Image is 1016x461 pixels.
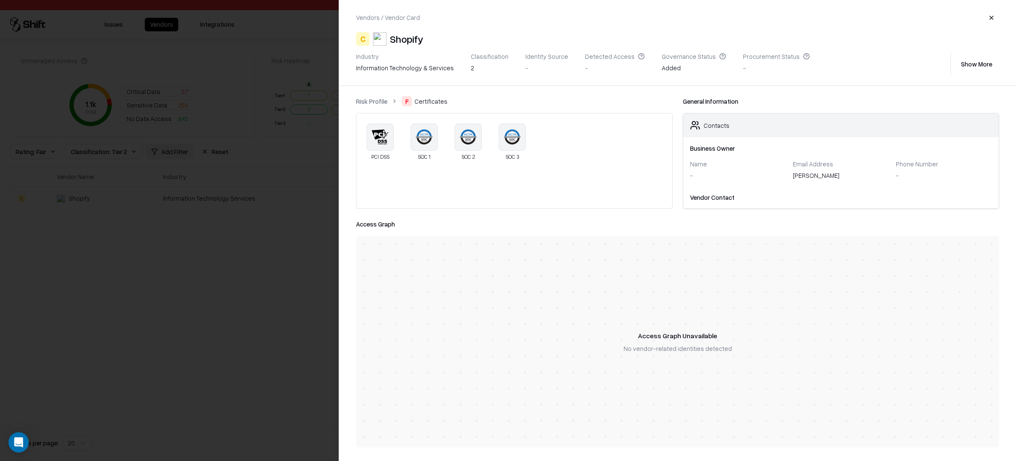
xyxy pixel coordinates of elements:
[743,63,810,72] div: -
[471,63,508,72] div: 2
[690,171,786,180] div: -
[402,96,412,106] div: F
[638,331,717,341] div: Access Graph Unavailable
[356,219,999,229] div: Access Graph
[356,96,673,106] nav: breadcrumb
[793,171,889,183] div: [PERSON_NAME]
[356,32,370,46] div: C
[690,160,786,168] div: Name
[896,171,992,180] div: -
[371,154,389,160] div: PCI DSS
[414,97,447,106] span: Certificates
[418,154,431,160] div: SOC 1
[683,96,999,106] div: General Information
[690,144,992,153] div: Business Owner
[624,344,732,353] div: No vendor-related identities detected
[585,52,645,60] div: Detected Access
[356,63,454,72] div: information technology & services
[373,32,387,46] img: Shopify
[793,160,889,168] div: Email Address
[390,32,423,46] div: Shopify
[585,63,645,72] div: -
[896,160,992,168] div: Phone Number
[525,63,568,72] div: -
[704,121,729,130] div: Contacts
[356,52,454,60] div: Industry
[662,63,726,75] div: Added
[662,52,726,60] div: Governance Status
[471,52,508,60] div: Classification
[356,97,387,106] a: Risk Profile
[743,52,810,60] div: Procurement Status
[461,154,475,160] div: SOC 2
[505,154,519,160] div: SOC 3
[356,13,420,22] div: Vendors / Vendor Card
[954,56,999,72] button: Show More
[525,52,568,60] div: Identity Source
[690,193,992,202] div: Vendor Contact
